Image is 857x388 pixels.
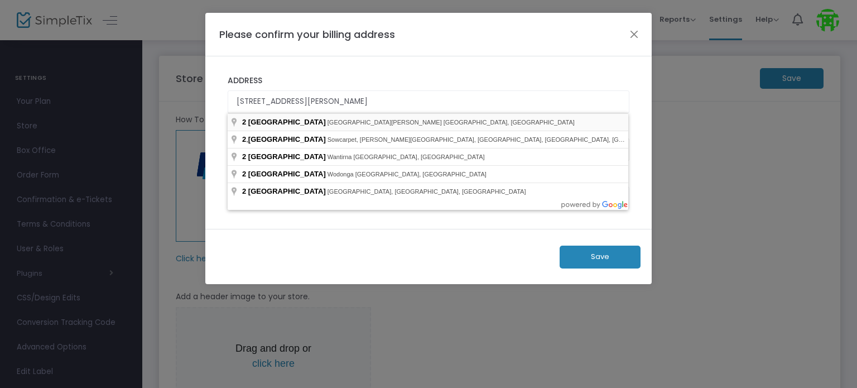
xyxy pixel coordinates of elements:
span: 2 [242,152,246,161]
span: Sowcarpet, [PERSON_NAME][GEOGRAPHIC_DATA], [GEOGRAPHIC_DATA], [GEOGRAPHIC_DATA], [GEOGRAPHIC_DATA] [328,136,676,143]
span: Wantirna [GEOGRAPHIC_DATA], [GEOGRAPHIC_DATA] [328,154,485,160]
span: 2 [242,187,246,195]
span: 2 [242,135,246,143]
span: Wodonga [GEOGRAPHIC_DATA], [GEOGRAPHIC_DATA] [328,171,487,178]
span: [GEOGRAPHIC_DATA] [248,118,326,126]
span: [GEOGRAPHIC_DATA] [248,170,326,178]
span: , [242,135,328,143]
span: [GEOGRAPHIC_DATA] [248,152,326,161]
span: [GEOGRAPHIC_DATA][PERSON_NAME] [GEOGRAPHIC_DATA], [GEOGRAPHIC_DATA] [328,119,575,126]
span: 2 [242,118,246,126]
span: 2 [242,170,246,178]
span: [GEOGRAPHIC_DATA] [248,135,326,143]
span: [GEOGRAPHIC_DATA] [248,187,326,195]
h4: Please confirm your billing address [219,27,395,42]
button: Close [627,27,642,41]
button: Save [560,246,641,269]
span: [GEOGRAPHIC_DATA], [GEOGRAPHIC_DATA], [GEOGRAPHIC_DATA] [328,188,526,195]
input: Billing Address [228,90,629,113]
label: Address [228,76,629,86]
